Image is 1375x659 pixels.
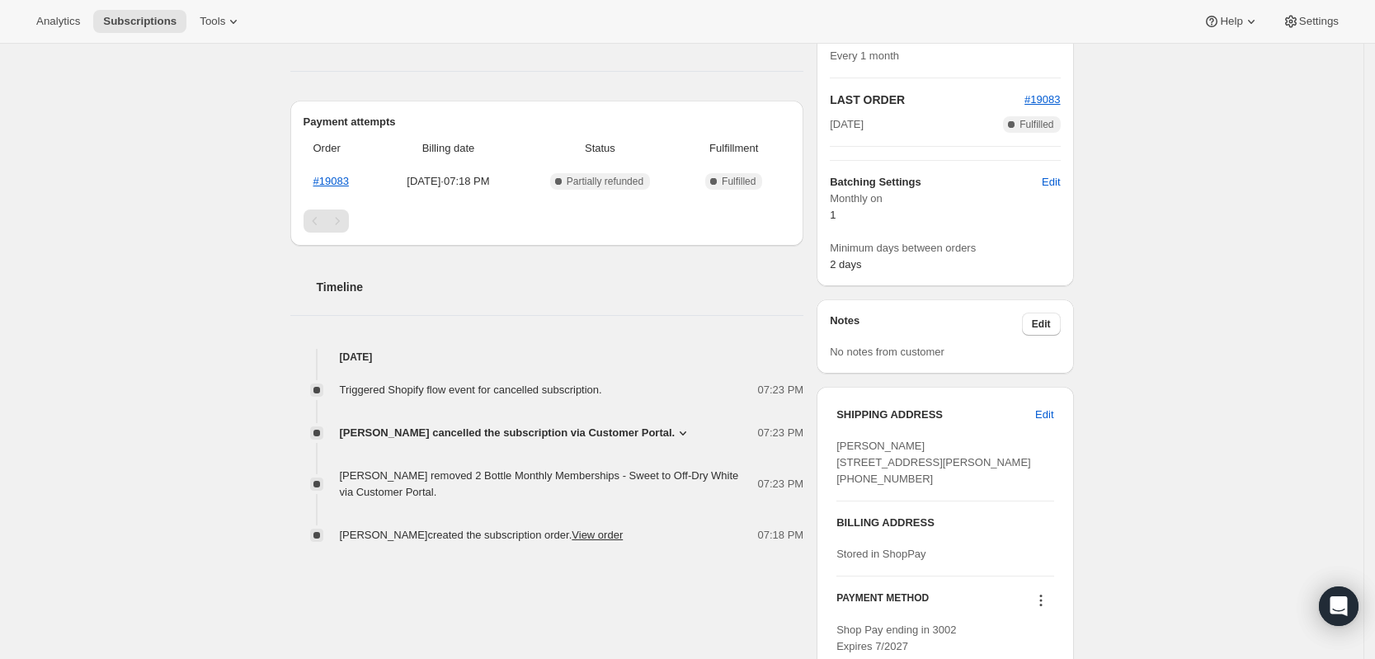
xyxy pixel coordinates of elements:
[830,240,1060,257] span: Minimum days between orders
[1025,402,1063,428] button: Edit
[830,313,1022,336] h3: Notes
[687,140,780,157] span: Fulfillment
[830,346,944,358] span: No notes from customer
[836,624,956,652] span: Shop Pay ending in 3002 Expires 7/2027
[836,548,925,560] span: Stored in ShopPay
[304,130,379,167] th: Order
[830,258,861,271] span: 2 days
[758,425,804,441] span: 07:23 PM
[103,15,177,28] span: Subscriptions
[200,15,225,28] span: Tools
[26,10,90,33] button: Analytics
[304,114,791,130] h2: Payment attempts
[758,527,804,544] span: 07:18 PM
[572,529,623,541] a: View order
[758,476,804,492] span: 07:23 PM
[317,279,804,295] h2: Timeline
[304,209,791,233] nav: Pagination
[836,515,1053,531] h3: BILLING ADDRESS
[1032,318,1051,331] span: Edit
[830,116,864,133] span: [DATE]
[1042,174,1060,191] span: Edit
[93,10,186,33] button: Subscriptions
[340,469,739,498] span: [PERSON_NAME] removed 2 Bottle Monthly Memberships - Sweet to Off-Dry White via Customer Portal.
[1319,586,1359,626] div: Open Intercom Messenger
[830,174,1042,191] h6: Batching Settings
[1299,15,1339,28] span: Settings
[384,140,512,157] span: Billing date
[567,175,643,188] span: Partially refunded
[836,407,1035,423] h3: SHIPPING ADDRESS
[1273,10,1349,33] button: Settings
[1022,313,1061,336] button: Edit
[1220,15,1242,28] span: Help
[830,191,1060,207] span: Monthly on
[290,349,804,365] h4: [DATE]
[340,425,676,441] span: [PERSON_NAME] cancelled the subscription via Customer Portal.
[830,49,899,62] span: Every 1 month
[340,384,602,396] span: Triggered Shopify flow event for cancelled subscription.
[830,209,836,221] span: 1
[384,173,512,190] span: [DATE] · 07:18 PM
[836,440,1031,485] span: [PERSON_NAME] [STREET_ADDRESS][PERSON_NAME] [PHONE_NUMBER]
[1019,118,1053,131] span: Fulfilled
[1035,407,1053,423] span: Edit
[313,175,349,187] a: #19083
[830,92,1024,108] h2: LAST ORDER
[1024,92,1060,108] button: #19083
[340,529,624,541] span: [PERSON_NAME] created the subscription order.
[836,591,929,614] h3: PAYMENT METHOD
[1032,169,1070,195] button: Edit
[758,382,804,398] span: 07:23 PM
[523,140,678,157] span: Status
[722,175,756,188] span: Fulfilled
[190,10,252,33] button: Tools
[340,425,692,441] button: [PERSON_NAME] cancelled the subscription via Customer Portal.
[36,15,80,28] span: Analytics
[1194,10,1269,33] button: Help
[1024,93,1060,106] a: #19083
